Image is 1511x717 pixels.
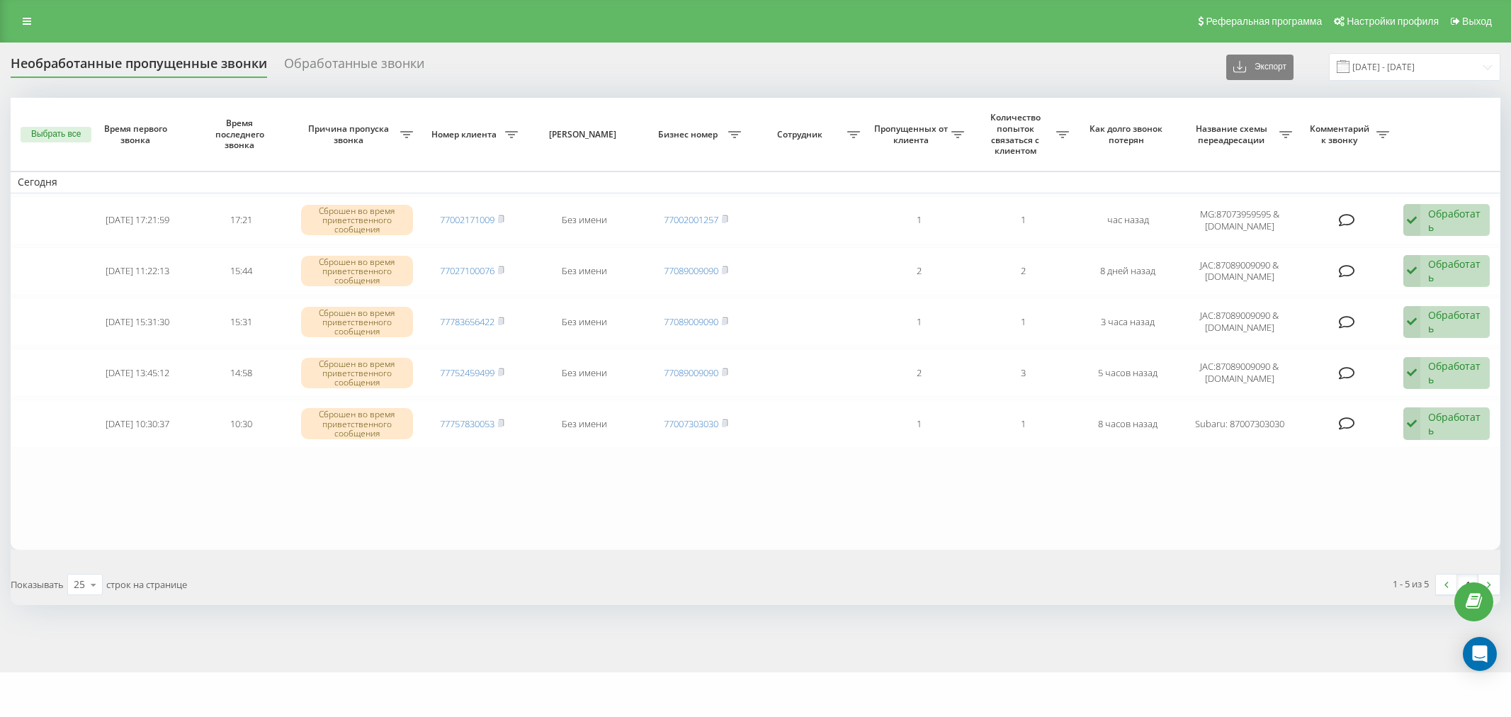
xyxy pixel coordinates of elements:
[189,349,293,397] td: 14:58
[525,349,644,397] td: Без имени
[1187,123,1279,145] span: Название схемы переадресации
[97,123,178,145] span: Время первого звонка
[1180,196,1299,244] td: MG:87073959595 & [DOMAIN_NAME]
[525,298,644,346] td: Без имени
[1428,257,1482,284] div: Обработать
[1076,196,1180,244] td: час назад
[21,127,91,142] button: Выбрать все
[440,264,494,277] a: 77027100076
[1180,247,1299,295] td: JAC:87089009090 & [DOMAIN_NAME]
[1428,359,1482,386] div: Обработать
[971,400,1075,448] td: 1
[1226,55,1294,80] button: Экспорт
[971,196,1075,244] td: 1
[525,247,644,295] td: Без имени
[664,213,718,226] a: 77002001257
[440,417,494,430] a: 77757830053
[440,366,494,379] a: 77752459499
[1076,349,1180,397] td: 5 часов назад
[1180,400,1299,448] td: Subaru: 87007303030
[85,298,189,346] td: [DATE] 15:31:30
[189,196,293,244] td: 17:21
[1428,410,1482,437] div: Обработать
[525,196,644,244] td: Без имени
[1076,400,1180,448] td: 8 часов назад
[664,315,718,328] a: 77089009090
[440,315,494,328] a: 77783656422
[1306,123,1376,145] span: Комментарий к звонку
[971,349,1075,397] td: 3
[11,56,267,78] div: Необработанные пропущенные звонки
[440,213,494,226] a: 77002171009
[85,400,189,448] td: [DATE] 10:30:37
[978,112,1056,156] span: Количество попыток связаться с клиентом
[1180,298,1299,346] td: JAC:87089009090 & [DOMAIN_NAME]
[1393,577,1429,591] div: 1 - 5 из 5
[664,264,718,277] a: 77089009090
[867,196,971,244] td: 1
[301,123,401,145] span: Причина пропуска звонка
[301,205,413,236] div: Сброшен во время приветственного сообщения
[971,298,1075,346] td: 1
[11,578,64,591] span: Показывать
[11,171,1500,193] td: Сегодня
[1428,207,1482,234] div: Обработать
[664,417,718,430] a: 77007303030
[1457,575,1478,594] a: 1
[1180,349,1299,397] td: JAC:87089009090 & [DOMAIN_NAME]
[85,196,189,244] td: [DATE] 17:21:59
[284,56,424,78] div: Обработанные звонки
[189,400,293,448] td: 10:30
[867,298,971,346] td: 1
[1087,123,1168,145] span: Как долго звонок потерян
[1076,247,1180,295] td: 8 дней назад
[1462,16,1492,27] span: Выход
[537,129,631,140] span: [PERSON_NAME]
[85,349,189,397] td: [DATE] 13:45:12
[1463,637,1497,671] div: Open Intercom Messenger
[971,247,1075,295] td: 2
[85,247,189,295] td: [DATE] 11:22:13
[189,247,293,295] td: 15:44
[651,129,728,140] span: Бизнес номер
[301,408,413,439] div: Сброшен во время приветственного сообщения
[755,129,847,140] span: Сотрудник
[427,129,504,140] span: Номер клиента
[867,400,971,448] td: 1
[106,578,187,591] span: строк на странице
[525,400,644,448] td: Без имени
[664,366,718,379] a: 77089009090
[201,118,282,151] span: Время последнего звонка
[189,298,293,346] td: 15:31
[1206,16,1322,27] span: Реферальная программа
[301,256,413,287] div: Сброшен во время приветственного сообщения
[867,349,971,397] td: 2
[1347,16,1439,27] span: Настройки профиля
[301,307,413,338] div: Сброшен во время приветственного сообщения
[301,358,413,389] div: Сброшен во время приветственного сообщения
[1076,298,1180,346] td: 3 часа назад
[867,247,971,295] td: 2
[1428,308,1482,335] div: Обработать
[74,577,85,592] div: 25
[874,123,951,145] span: Пропущенных от клиента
